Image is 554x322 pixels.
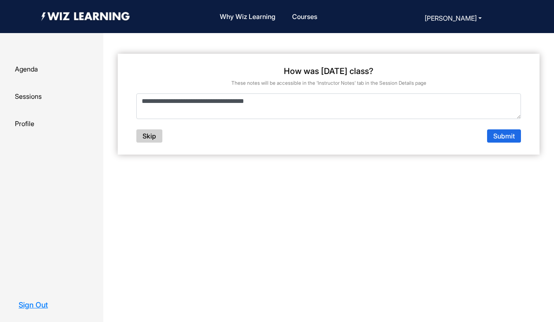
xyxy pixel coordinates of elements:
[15,65,38,73] span: Agenda
[12,91,44,102] button: Sessions
[12,118,37,129] button: Profile
[15,119,34,128] span: Profile
[487,129,521,143] button: Submit
[422,12,484,24] button: [PERSON_NAME]
[216,8,279,26] a: Why Wiz Learning
[289,8,321,26] a: Courses
[284,66,373,76] h3: How was [DATE] class?
[19,301,48,310] a: Sign Out
[136,79,521,87] p: These notes will be accessible in the 'Instructor Notes' tab in the Session Details page
[136,129,162,143] button: Skip
[12,64,40,74] button: Agenda
[15,92,42,100] span: Sessions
